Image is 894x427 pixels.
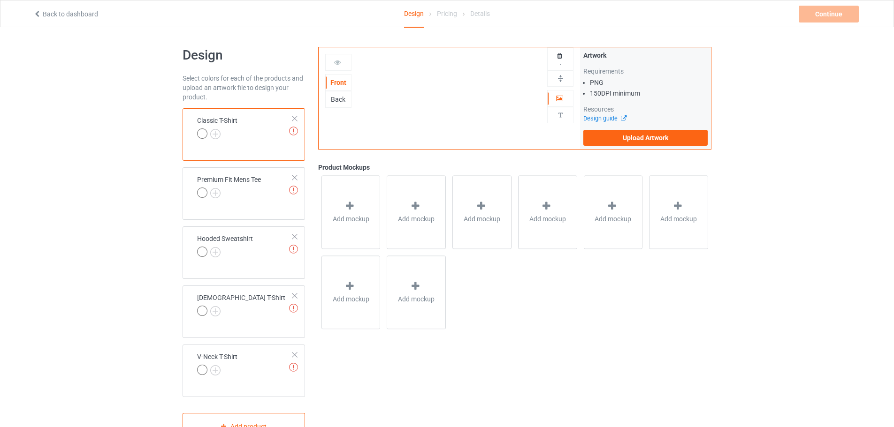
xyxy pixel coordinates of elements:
span: Add mockup [529,214,566,224]
img: svg+xml;base64,PD94bWwgdmVyc2lvbj0iMS4wIiBlbmNvZGluZz0iVVRGLTgiPz4KPHN2ZyB3aWR0aD0iMjJweCIgaGVpZ2... [210,306,221,316]
div: Add mockup [452,175,512,249]
span: Add mockup [333,294,369,304]
div: Premium Fit Mens Tee [197,175,261,197]
div: Add mockup [321,255,381,329]
div: Add mockup [387,255,446,329]
span: Add mockup [595,214,631,224]
div: Add mockup [387,175,446,249]
span: Add mockup [660,214,697,224]
div: Hooded Sweatshirt [197,234,253,256]
div: Classic T-Shirt [197,116,237,138]
div: Add mockup [321,175,381,249]
div: Requirements [583,67,708,76]
img: svg+xml;base64,PD94bWwgdmVyc2lvbj0iMS4wIiBlbmNvZGluZz0iVVRGLTgiPz4KPHN2ZyB3aWR0aD0iMjJweCIgaGVpZ2... [210,365,221,375]
span: Add mockup [398,294,435,304]
div: Select colors for each of the products and upload an artwork file to design your product. [183,74,305,102]
a: Back to dashboard [33,10,98,18]
div: Design [404,0,424,28]
div: Artwork [583,51,708,60]
div: Add mockup [649,175,708,249]
div: Hooded Sweatshirt [183,226,305,279]
img: svg+xml;base64,PD94bWwgdmVyc2lvbj0iMS4wIiBlbmNvZGluZz0iVVRGLTgiPz4KPHN2ZyB3aWR0aD0iMjJweCIgaGVpZ2... [210,247,221,257]
img: svg%3E%0A [556,111,565,120]
div: [DEMOGRAPHIC_DATA] T-Shirt [197,293,285,315]
div: Back [326,95,351,104]
img: exclamation icon [289,304,298,313]
li: 150 DPI minimum [590,89,708,98]
div: [DEMOGRAPHIC_DATA] T-Shirt [183,285,305,338]
div: Premium Fit Mens Tee [183,167,305,220]
label: Upload Artwork [583,130,708,146]
img: exclamation icon [289,245,298,254]
div: Front [326,78,351,87]
img: exclamation icon [289,127,298,135]
span: Add mockup [398,214,435,224]
span: Add mockup [333,214,369,224]
span: Add mockup [464,214,500,224]
img: exclamation icon [289,363,298,372]
div: Product Mockups [318,163,711,172]
li: PNG [590,78,708,87]
img: svg+xml;base64,PD94bWwgdmVyc2lvbj0iMS4wIiBlbmNvZGluZz0iVVRGLTgiPz4KPHN2ZyB3aWR0aD0iMjJweCIgaGVpZ2... [210,188,221,198]
img: svg+xml;base64,PD94bWwgdmVyc2lvbj0iMS4wIiBlbmNvZGluZz0iVVRGLTgiPz4KPHN2ZyB3aWR0aD0iMjJweCIgaGVpZ2... [210,129,221,139]
h1: Design [183,47,305,64]
div: Details [470,0,490,27]
img: svg%3E%0A [556,74,565,83]
div: Classic T-Shirt [183,108,305,161]
div: V-Neck T-Shirt [183,345,305,397]
div: Add mockup [518,175,577,249]
div: Add mockup [584,175,643,249]
div: Resources [583,105,708,114]
div: Pricing [437,0,457,27]
a: Design guide [583,115,626,122]
div: V-Neck T-Shirt [197,352,237,375]
img: exclamation icon [289,186,298,195]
